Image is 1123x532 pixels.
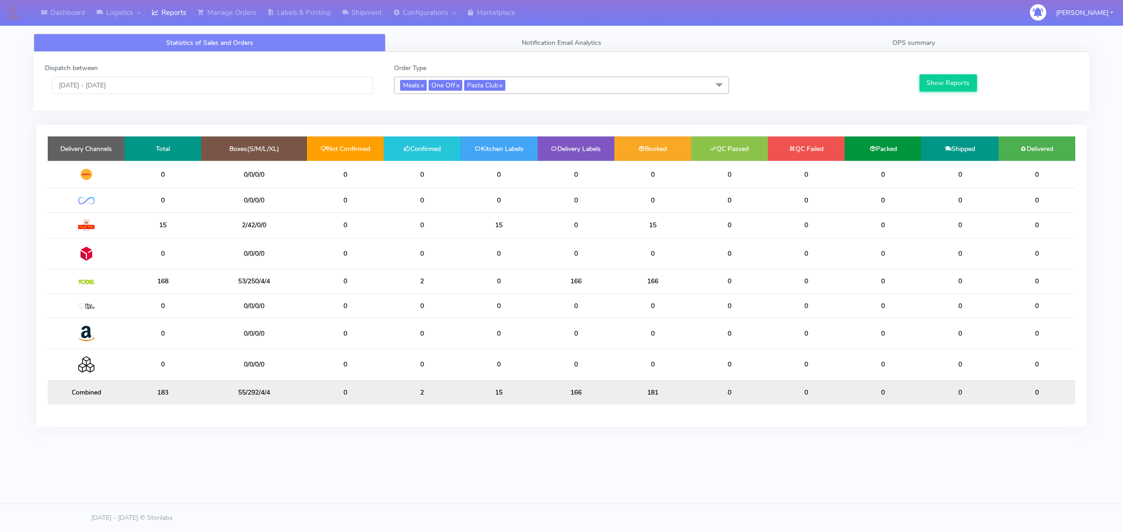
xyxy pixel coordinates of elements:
[384,318,460,349] td: 0
[384,294,460,318] td: 0
[691,318,768,349] td: 0
[892,38,935,47] span: OPS summary
[201,349,307,380] td: 0/0/0/0
[124,294,201,318] td: 0
[921,238,998,269] td: 0
[384,188,460,212] td: 0
[124,137,201,161] td: Total
[124,380,201,404] td: 183
[538,161,614,188] td: 0
[538,318,614,349] td: 0
[48,137,124,161] td: Delivery Channels
[614,318,691,349] td: 0
[460,380,537,404] td: 15
[845,318,921,349] td: 0
[921,294,998,318] td: 0
[78,168,95,180] img: DHL
[921,161,998,188] td: 0
[429,80,462,91] span: One Off
[124,161,201,188] td: 0
[384,161,460,188] td: 0
[201,380,307,404] td: 55/292/4/4
[999,188,1075,212] td: 0
[201,238,307,269] td: 0/0/0/0
[999,380,1075,404] td: 0
[307,212,384,238] td: 0
[124,269,201,294] td: 168
[691,137,768,161] td: QC Passed
[538,269,614,294] td: 166
[845,161,921,188] td: 0
[460,294,537,318] td: 0
[307,380,384,404] td: 0
[78,197,95,205] img: OnFleet
[691,161,768,188] td: 0
[78,280,95,284] img: Yodel
[124,238,201,269] td: 0
[845,349,921,380] td: 0
[48,380,124,404] td: Combined
[614,188,691,212] td: 0
[999,318,1075,349] td: 0
[768,318,845,349] td: 0
[420,80,424,90] a: x
[999,238,1075,269] td: 0
[384,137,460,161] td: Confirmed
[460,188,537,212] td: 0
[999,269,1075,294] td: 0
[307,238,384,269] td: 0
[999,294,1075,318] td: 0
[201,161,307,188] td: 0/0/0/0
[307,318,384,349] td: 0
[307,161,384,188] td: 0
[768,294,845,318] td: 0
[614,161,691,188] td: 0
[768,161,845,188] td: 0
[768,212,845,238] td: 0
[460,238,537,269] td: 0
[845,137,921,161] td: Packed
[384,380,460,404] td: 2
[999,137,1075,161] td: Delivered
[307,269,384,294] td: 0
[384,212,460,238] td: 0
[614,349,691,380] td: 0
[845,269,921,294] td: 0
[78,325,95,342] img: Amazon
[538,349,614,380] td: 0
[691,294,768,318] td: 0
[124,349,201,380] td: 0
[538,238,614,269] td: 0
[691,188,768,212] td: 0
[691,349,768,380] td: 0
[400,80,427,91] span: Meals
[614,269,691,294] td: 166
[768,349,845,380] td: 0
[78,356,95,373] img: Collection
[538,294,614,318] td: 0
[124,212,201,238] td: 15
[614,294,691,318] td: 0
[921,269,998,294] td: 0
[124,318,201,349] td: 0
[614,238,691,269] td: 0
[538,137,614,161] td: Delivery Labels
[845,212,921,238] td: 0
[384,269,460,294] td: 2
[921,137,998,161] td: Shipped
[845,238,921,269] td: 0
[460,161,537,188] td: 0
[460,349,537,380] td: 0
[538,380,614,404] td: 166
[921,188,998,212] td: 0
[921,349,998,380] td: 0
[999,161,1075,188] td: 0
[538,212,614,238] td: 0
[845,188,921,212] td: 0
[691,269,768,294] td: 0
[394,63,426,73] label: Order Type
[307,349,384,380] td: 0
[614,137,691,161] td: Booked
[845,380,921,404] td: 0
[34,34,1089,52] ul: Tabs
